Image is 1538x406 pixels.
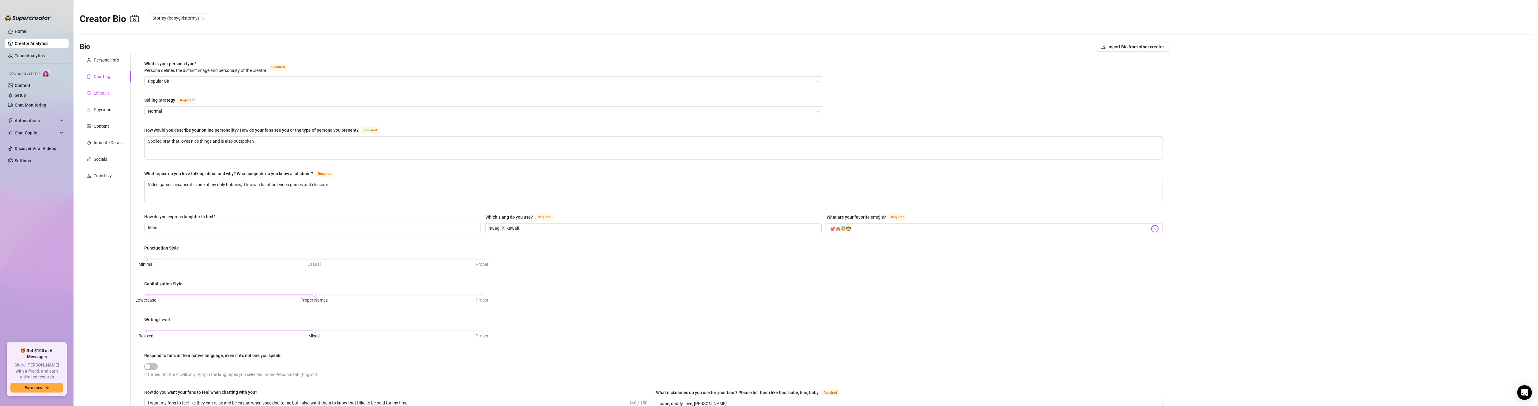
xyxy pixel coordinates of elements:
img: AI Chatter [42,69,51,78]
div: Respond to fans in their native language, even if it’s not one you speak. [144,352,281,359]
label: Capitalization Style [144,280,187,287]
input: Which slang do you use? [489,225,817,231]
div: Selling Strategy [144,97,175,103]
div: Punctuation Style [144,245,179,251]
button: Respond to fans in their native language, even if it’s not one you speak. [144,363,158,370]
span: What is your persona type? [144,61,266,73]
span: Izzy AI Chatter [9,71,40,77]
span: Required [821,389,839,396]
span: Required [178,97,196,104]
span: idcard [87,107,91,112]
span: Persona defines the distinct image and personality of the creator [144,68,266,73]
textarea: What topics do you love talking about and why? What subjects do you know a lot about? [145,180,1163,203]
span: Popular Girl [148,77,820,86]
span: Proper Names [300,298,328,303]
div: What are your favorite emojis? [827,214,886,220]
input: How do you express laughter in text? [148,224,476,231]
a: Team Analytics [15,53,45,58]
span: experiment [87,174,91,178]
h2: Creator Bio [80,13,139,25]
span: Share [PERSON_NAME] with a friend, and earn unlimited rewards [10,362,63,380]
span: arrow-right [45,385,49,390]
span: Required [361,127,379,134]
label: How do you express laughter in text? [144,213,220,220]
label: What nicknames do you use for your fans? Please list them like this: babe, hun, baby [656,389,846,396]
div: Chatting [94,73,110,80]
label: Which slang do you use? [485,213,560,221]
span: fire [87,141,91,145]
span: Required [535,214,554,221]
a: Home [15,29,26,34]
span: Proper [476,298,488,303]
a: Content [15,83,30,88]
span: heart [87,91,91,95]
span: Stormy (babygirlstormy) [153,13,205,23]
a: Discover Viral Videos [15,146,56,151]
label: What topics do you love talking about and why? What subjects do you know a lot about? [144,170,341,177]
button: Import Bio from other creator [1096,42,1169,52]
div: How would you describe your online personality? How do your fans see you or the type of persona y... [144,127,359,133]
span: Required [315,171,334,177]
span: Required [888,214,907,221]
span: link [87,157,91,161]
div: Writing Level [144,316,170,323]
div: Personal Info [94,57,119,63]
textarea: How would you describe your online personality? How do your fans see you or the type of persona y... [145,137,1163,159]
span: Import Bio from other creator [1107,44,1164,49]
div: Capitalization Style [144,280,183,287]
div: If turned off, the AI will only reply in the languages you selected under Personal tab (English). [144,371,654,378]
a: Settings [15,158,31,163]
span: import [1101,45,1105,49]
span: picture [87,124,91,128]
label: Writing Level [144,316,174,323]
div: How do you want your fans to feel when chatting with you? [144,389,257,396]
label: Respond to fans in their native language, even if it’s not one you speak. [144,352,286,359]
div: Socials [94,156,107,163]
div: Lifestyle [94,90,110,96]
span: Relaxed [138,333,153,338]
span: Minimal [138,262,153,267]
span: 🎁 Get $100 in AI Messages [10,348,63,360]
span: Normal [148,107,820,116]
a: Creator Analytics [15,39,64,48]
div: What topics do you love talking about and why? What subjects do you know a lot about? [144,170,313,177]
div: Open Intercom Messenger [1517,385,1532,400]
span: Automations [15,116,58,126]
div: Content [94,123,109,130]
h3: Bio [80,42,90,52]
label: What are your favorite emojis? [827,213,914,221]
span: team [201,16,205,20]
label: How would you describe your online personality? How do your fans see you or the type of persona y... [144,126,386,134]
div: Train Izzy [94,172,112,179]
span: contacts [130,14,139,23]
span: thunderbolt [8,118,13,123]
label: Punctuation Style [144,245,183,251]
img: Chat Copilot [8,131,12,135]
span: message [87,74,91,79]
label: Selling Strategy [144,96,203,104]
div: Physique [94,106,111,113]
span: Proper [476,333,488,338]
span: Chat Copilot [15,128,58,138]
img: logo-BBDzfeDw.svg [5,15,51,21]
div: What nicknames do you use for your fans? Please list them like this: babe, hun, baby [656,389,819,396]
input: What are your favorite emojis? [830,225,1150,233]
div: Which slang do you use? [485,214,533,220]
span: Earn now [25,385,42,390]
a: Setup [15,93,26,98]
span: Mixed [308,333,320,338]
label: How do you want your fans to feel when chatting with you? [144,389,262,396]
span: Required [269,64,287,71]
span: Lowercase [135,298,156,303]
div: Intimate Details [94,139,123,146]
span: user [87,58,91,62]
div: How do you express laughter in text? [144,213,216,220]
a: Chat Monitoring [15,103,46,107]
span: Casual [307,262,321,267]
img: svg%3e [1151,225,1159,233]
button: Earn nowarrow-right [10,383,63,393]
span: Proper [476,262,488,267]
